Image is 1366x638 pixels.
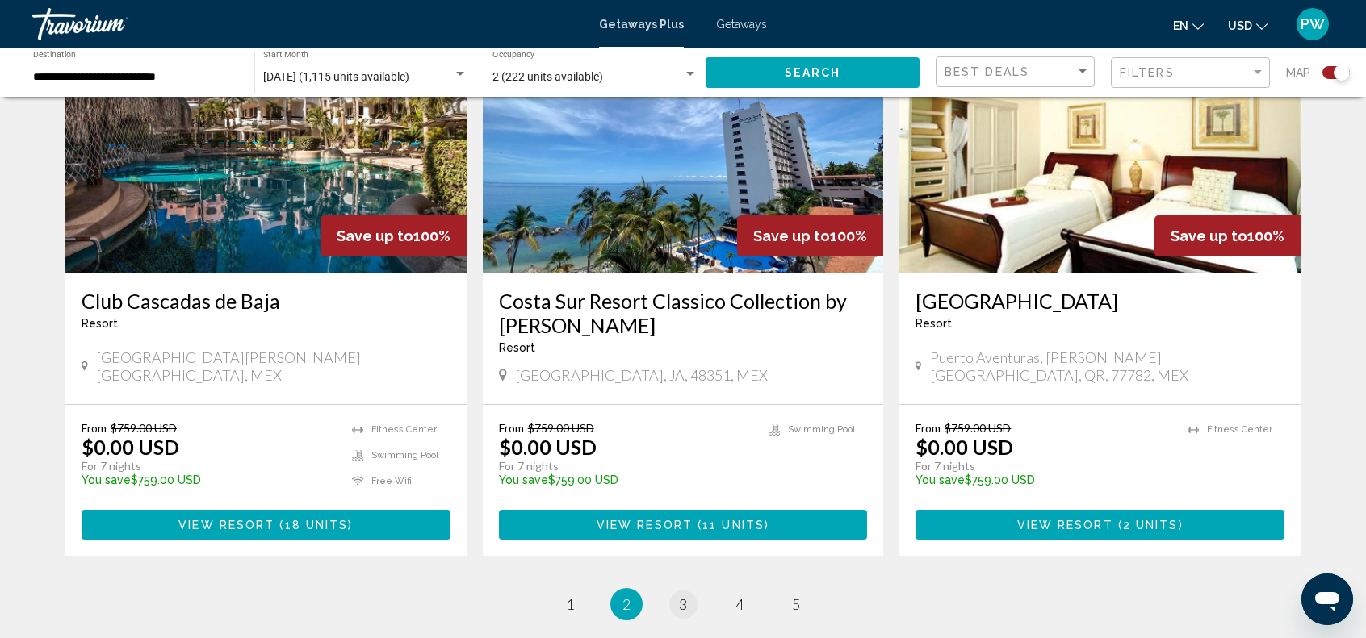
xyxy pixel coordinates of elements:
button: Filter [1111,56,1270,90]
img: ii_ccb1.jpg [65,15,467,273]
span: Search [785,67,841,80]
button: Change language [1173,14,1204,37]
span: Swimming Pool [788,424,855,435]
p: For 7 nights [916,459,1171,473]
div: 100% [1154,215,1301,256]
div: 100% [321,215,467,256]
span: Swimming Pool [371,450,438,461]
span: $759.00 USD [528,421,594,435]
span: Save up to [753,227,830,244]
span: You save [82,473,131,486]
span: You save [916,473,965,486]
p: For 7 nights [82,459,336,473]
a: Getaways [716,18,767,31]
ul: Pagination [65,588,1301,620]
button: View Resort(2 units) [916,510,1284,540]
span: View Resort [178,519,274,532]
span: Map [1286,61,1310,84]
span: Fitness Center [1207,424,1272,435]
a: Costa Sur Resort Classico Collection by [PERSON_NAME] [499,289,868,337]
a: Getaways Plus [599,18,684,31]
a: Travorium [32,8,583,40]
p: $0.00 USD [82,435,179,459]
button: View Resort(11 units) [499,510,868,540]
span: ( ) [274,519,353,532]
span: 2 (222 units available) [492,70,603,83]
span: 2 units [1123,519,1179,532]
span: 3 [679,595,687,613]
span: ( ) [693,519,769,532]
span: 1 [566,595,574,613]
p: $759.00 USD [916,473,1171,486]
p: For 7 nights [499,459,753,473]
button: User Menu [1292,7,1334,41]
p: $759.00 USD [499,473,753,486]
span: You save [499,473,548,486]
span: Filters [1120,66,1175,79]
span: PW [1301,16,1325,32]
span: $759.00 USD [111,421,177,435]
button: Search [706,57,920,87]
span: Best Deals [945,65,1029,78]
span: 5 [792,595,800,613]
span: From [499,421,524,435]
span: Save up to [337,227,413,244]
p: $0.00 USD [499,435,597,459]
span: 11 units [702,519,765,532]
button: Change currency [1228,14,1268,37]
span: USD [1228,19,1252,32]
button: View Resort(18 units) [82,510,450,540]
span: 18 units [285,519,349,532]
p: $0.00 USD [916,435,1013,459]
span: [GEOGRAPHIC_DATA][PERSON_NAME][GEOGRAPHIC_DATA], MEX [96,348,450,384]
a: Club Cascadas de Baja [82,289,450,313]
span: [DATE] (1,115 units available) [263,70,409,83]
mat-select: Sort by [945,65,1090,79]
iframe: Button to launch messaging window [1301,573,1353,625]
div: 100% [737,215,883,256]
span: View Resort [1017,519,1113,532]
span: View Resort [597,519,693,532]
span: en [1173,19,1188,32]
span: [GEOGRAPHIC_DATA], JA, 48351, MEX [515,366,768,384]
span: ( ) [1113,519,1184,532]
span: Free Wifi [371,476,412,486]
span: $759.00 USD [945,421,1011,435]
span: From [916,421,941,435]
span: 4 [735,595,744,613]
span: Resort [499,341,535,354]
img: ii_cpx1.jpg [899,15,1301,273]
span: Save up to [1171,227,1247,244]
img: ii_cvv1.jpg [483,15,884,273]
span: Puerto Aventuras, [PERSON_NAME][GEOGRAPHIC_DATA], QR, 77782, MEX [930,348,1284,384]
p: $759.00 USD [82,473,336,486]
span: Resort [916,317,952,330]
span: 2 [622,595,631,613]
span: Resort [82,317,118,330]
a: [GEOGRAPHIC_DATA] [916,289,1284,313]
span: From [82,421,107,435]
span: Fitness Center [371,424,437,435]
